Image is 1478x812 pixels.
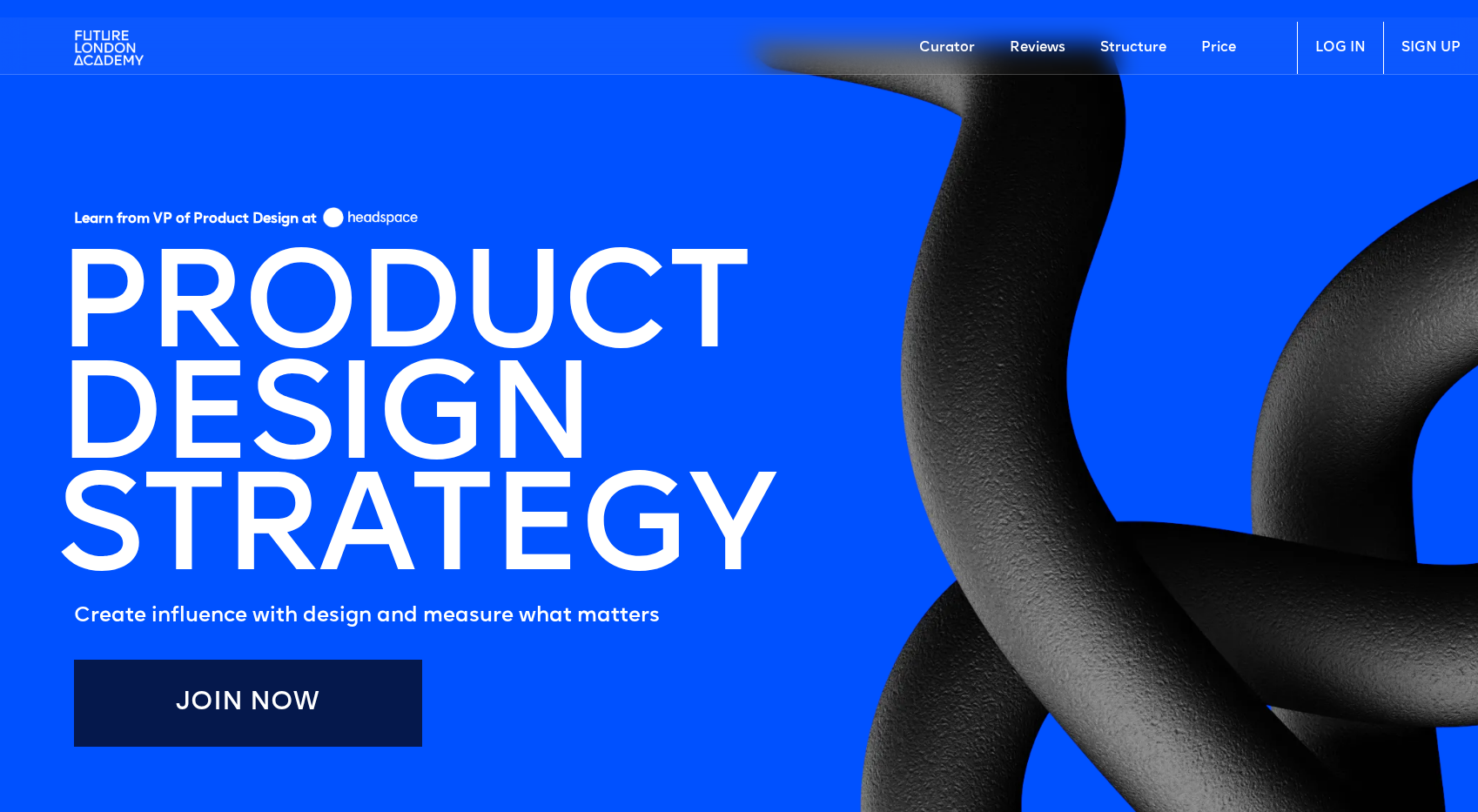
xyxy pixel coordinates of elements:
[74,599,774,634] h5: Create influence with design and measure what matters
[1184,22,1253,74] a: Price
[1383,22,1478,74] a: SIGN UP
[74,660,422,747] a: Join Now
[1083,22,1184,74] a: Structure
[992,22,1083,74] a: Reviews
[1297,22,1383,74] a: LOG IN
[74,211,317,234] h5: Learn from VP of Product Design at
[902,22,992,74] a: Curator
[57,256,774,590] h1: PRODUCT DESIGN STRATEGY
